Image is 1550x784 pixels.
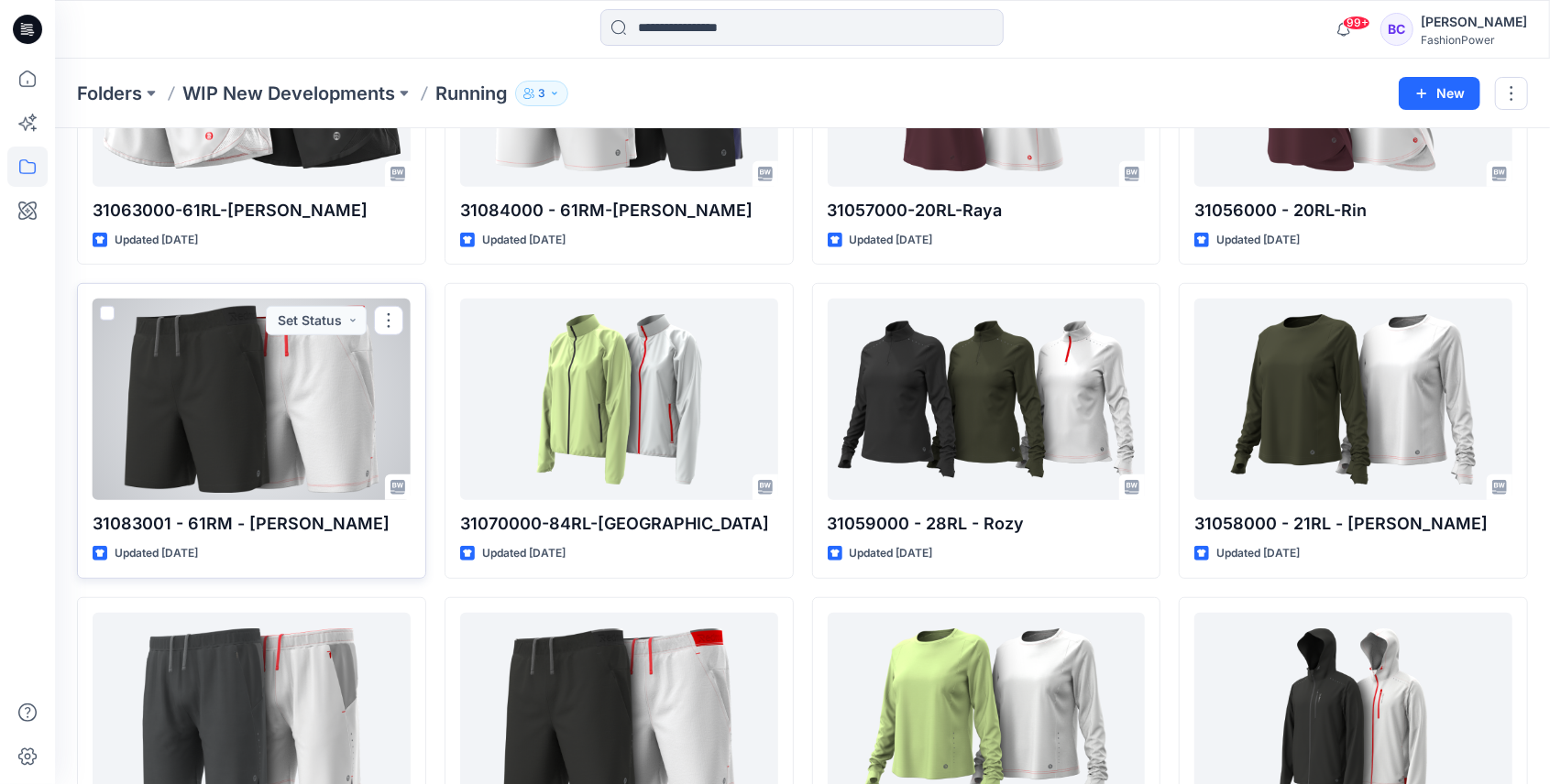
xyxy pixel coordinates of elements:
[460,198,778,223] p: 31084000 - 61RM-[PERSON_NAME]
[1194,299,1512,500] a: 31058000 - 21RL - Ravita
[850,231,933,250] p: Updated [DATE]
[828,299,1146,500] a: 31059000 - 28RL - Rozy
[435,81,508,106] p: Running
[482,231,566,250] p: Updated [DATE]
[77,81,142,106] a: Folders
[482,544,566,563] p: Updated [DATE]
[1380,13,1413,46] div: BC
[1343,16,1370,30] span: 99+
[115,231,198,250] p: Updated [DATE]
[1421,33,1527,47] div: FashionPower
[538,83,545,103] p: 3
[828,198,1146,223] p: 31057000-20RL-Raya
[93,511,411,537] p: 31083001 - 61RM - [PERSON_NAME]
[1194,198,1512,223] p: 31056000 - 20RL-Rin
[1399,77,1480,110] button: New
[182,81,395,106] a: WIP New Developments
[93,299,411,500] a: 31083001 - 61RM - Ross
[1216,231,1300,250] p: Updated [DATE]
[850,544,933,563] p: Updated [DATE]
[1216,544,1300,563] p: Updated [DATE]
[115,544,198,563] p: Updated [DATE]
[515,81,568,106] button: 3
[828,511,1146,537] p: 31059000 - 28RL - Rozy
[1194,511,1512,537] p: 31058000 - 21RL - [PERSON_NAME]
[460,299,778,500] a: 31070000-84RL-Roa
[460,511,778,537] p: 31070000-84RL-[GEOGRAPHIC_DATA]
[1421,11,1527,33] div: [PERSON_NAME]
[93,198,411,223] p: 31063000-61RL-[PERSON_NAME]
